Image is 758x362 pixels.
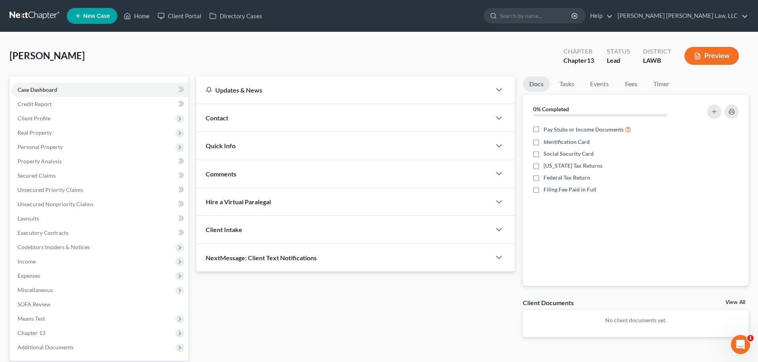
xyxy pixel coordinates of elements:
[18,215,39,222] span: Lawsuits
[747,335,754,341] span: 1
[529,316,742,324] p: No client documents yet.
[544,138,590,146] span: Identification Card
[523,298,574,307] div: Client Documents
[584,76,615,92] a: Events
[206,114,228,122] span: Contact
[523,76,550,92] a: Docs
[618,76,644,92] a: Fees
[607,56,630,65] div: Lead
[18,172,56,179] span: Secured Claims
[206,198,271,205] span: Hire a Virtual Paralegal
[11,197,188,211] a: Unsecured Nonpriority Claims
[18,229,68,236] span: Executory Contracts
[18,301,51,308] span: SOFA Review
[563,56,594,65] div: Chapter
[586,9,613,23] a: Help
[206,254,317,261] span: NextMessage: Client Text Notifications
[18,101,52,107] span: Credit Report
[83,13,110,19] span: New Case
[11,97,188,111] a: Credit Report
[587,56,594,64] span: 13
[725,300,745,305] a: View All
[684,47,739,65] button: Preview
[11,183,188,197] a: Unsecured Priority Claims
[647,76,676,92] a: Timer
[544,174,590,182] span: Federal Tax Return
[18,244,90,250] span: Codebtors Insiders & Notices
[10,50,85,61] span: [PERSON_NAME]
[607,47,630,56] div: Status
[18,315,45,322] span: Means Test
[11,83,188,97] a: Case Dashboard
[11,297,188,312] a: SOFA Review
[533,106,569,112] strong: 0% Completed
[614,9,748,23] a: [PERSON_NAME] [PERSON_NAME] Law, LLC
[544,126,624,134] span: Pay Stubs or Income Documents
[206,86,481,94] div: Updates & News
[11,211,188,226] a: Lawsuits
[206,142,236,149] span: Quick Info
[643,56,672,65] div: LAWB
[731,335,750,354] iframe: Intercom live chat
[18,129,52,136] span: Real Property
[553,76,581,92] a: Tasks
[206,226,242,233] span: Client Intake
[11,168,188,183] a: Secured Claims
[18,272,40,279] span: Expenses
[18,115,51,122] span: Client Profile
[206,170,236,178] span: Comments
[18,86,57,93] span: Case Dashboard
[11,154,188,168] a: Property Analysis
[11,226,188,240] a: Executory Contracts
[18,329,45,336] span: Chapter 13
[154,9,205,23] a: Client Portal
[500,8,573,23] input: Search by name...
[18,258,36,265] span: Income
[544,162,602,170] span: [US_STATE] Tax Returns
[18,287,53,293] span: Miscellaneous
[643,47,672,56] div: District
[18,143,63,150] span: Personal Property
[18,201,94,207] span: Unsecured Nonpriority Claims
[544,186,596,194] span: Filing Fee Paid in Full
[18,158,62,165] span: Property Analysis
[120,9,154,23] a: Home
[18,344,74,350] span: Additional Documents
[563,47,594,56] div: Chapter
[18,186,83,193] span: Unsecured Priority Claims
[544,150,594,158] span: Social Security Card
[205,9,266,23] a: Directory Cases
